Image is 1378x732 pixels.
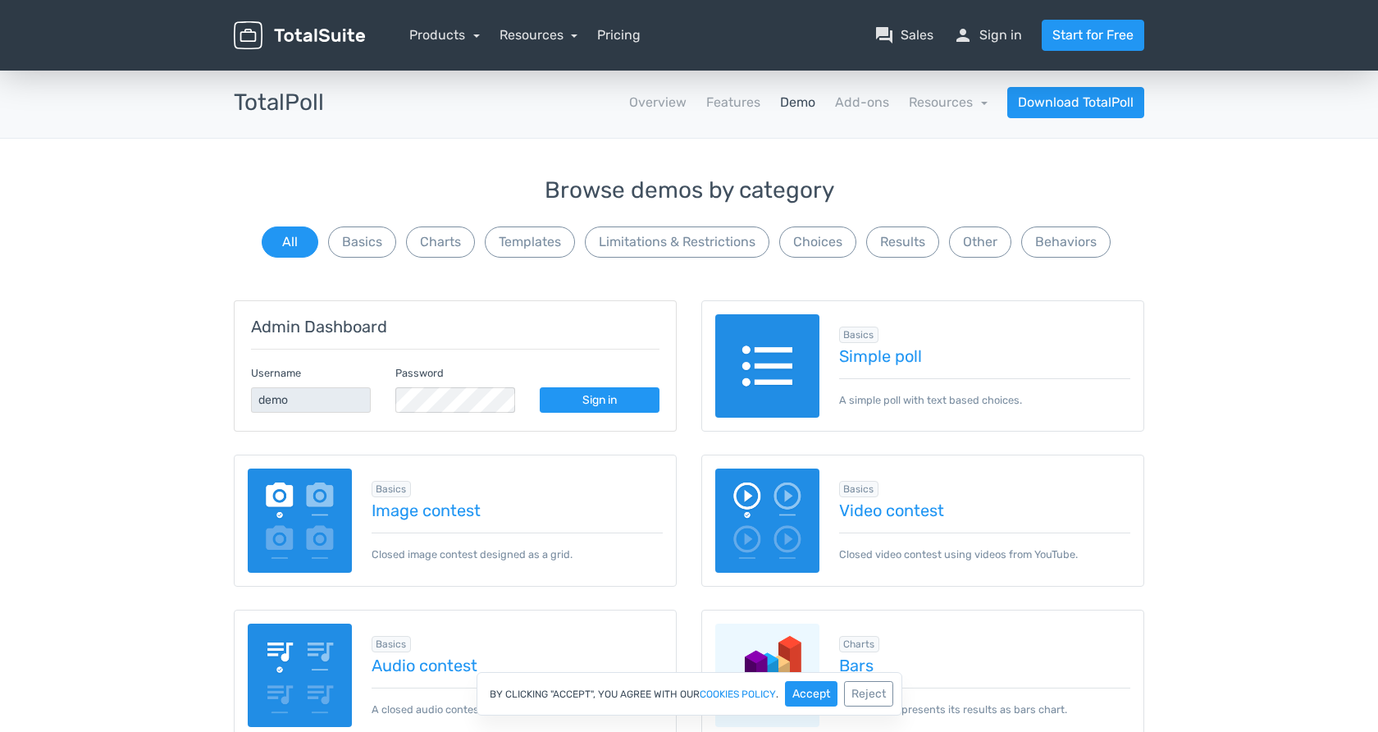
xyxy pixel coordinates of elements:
[328,226,396,258] button: Basics
[372,636,412,652] span: Browse all in Basics
[372,533,664,562] p: Closed image contest designed as a grid.
[234,21,365,50] img: TotalSuite for WordPress
[251,318,659,336] h5: Admin Dashboard
[248,624,352,728] img: audio-poll.png.webp
[844,681,893,707] button: Reject
[262,226,318,258] button: All
[953,25,973,45] span: person
[1021,226,1111,258] button: Behaviors
[835,93,889,112] a: Add-ons
[839,501,1131,519] a: Video contest
[949,226,1011,258] button: Other
[372,501,664,519] a: Image contest
[372,481,412,497] span: Browse all in Basics
[585,226,769,258] button: Limitations & Restrictions
[953,25,1022,45] a: personSign in
[234,178,1144,204] h3: Browse demos by category
[372,657,664,675] a: Audio contest
[866,226,939,258] button: Results
[1042,20,1144,51] a: Start for Free
[874,25,933,45] a: question_answerSales
[700,689,776,699] a: cookies policy
[395,365,444,381] label: Password
[540,387,659,413] a: Sign in
[629,93,687,112] a: Overview
[715,314,819,419] img: text-poll.png.webp
[785,681,837,707] button: Accept
[597,25,641,45] a: Pricing
[234,90,324,116] h3: TotalPoll
[874,25,894,45] span: question_answer
[1007,87,1144,118] a: Download TotalPoll
[251,365,301,381] label: Username
[485,226,575,258] button: Templates
[839,533,1131,562] p: Closed video contest using videos from YouTube.
[706,93,760,112] a: Features
[248,469,352,573] img: image-poll.png.webp
[839,657,1131,675] a: Bars
[715,624,819,728] img: charts-bars.png.webp
[477,672,902,716] div: By clicking "Accept", you agree with our .
[715,469,819,573] img: video-poll.png.webp
[839,636,880,652] span: Browse all in Charts
[839,378,1131,408] p: A simple poll with text based choices.
[779,226,856,258] button: Choices
[839,347,1131,365] a: Simple poll
[406,226,475,258] button: Charts
[780,93,815,112] a: Demo
[839,481,879,497] span: Browse all in Basics
[500,27,578,43] a: Resources
[839,327,879,343] span: Browse all in Basics
[909,94,988,110] a: Resources
[409,27,480,43] a: Products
